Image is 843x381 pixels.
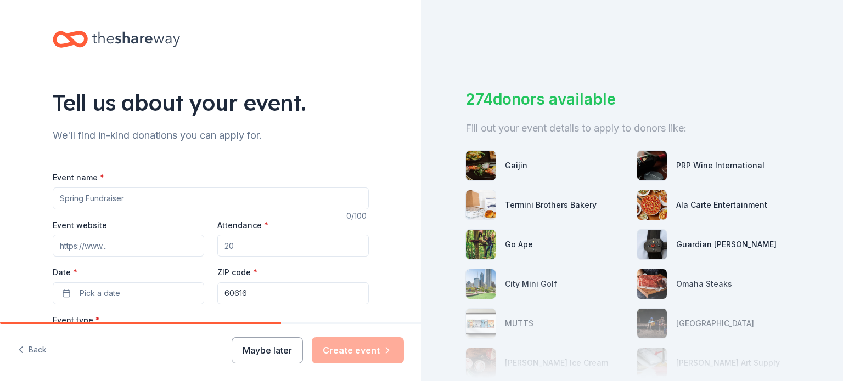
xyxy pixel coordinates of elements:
img: photo for Gaijin [466,151,496,180]
img: photo for Guardian Angel Device [637,230,667,259]
input: 20 [217,235,369,257]
span: Pick a date [80,287,120,300]
input: https://www... [53,235,204,257]
img: photo for PRP Wine International [637,151,667,180]
label: Event type [53,315,100,326]
input: 12345 (U.S. only) [217,282,369,304]
img: photo for Go Ape [466,230,496,259]
div: 0 /100 [346,209,369,223]
button: Back [18,339,47,362]
div: Gaijin [505,159,527,172]
img: photo for Termini Brothers Bakery [466,190,496,220]
button: Pick a date [53,282,204,304]
div: Ala Carte Entertainment [676,198,767,212]
label: Date [53,267,204,278]
label: Event name [53,172,104,183]
div: Go Ape [505,238,533,251]
label: Event website [53,220,107,231]
div: We'll find in-kind donations you can apply for. [53,127,369,144]
input: Spring Fundraiser [53,187,369,209]
div: 274 donors available [465,88,799,111]
img: photo for Ala Carte Entertainment [637,190,667,220]
div: Fill out your event details to apply to donors like: [465,120,799,137]
div: Termini Brothers Bakery [505,198,597,212]
div: Guardian [PERSON_NAME] [676,238,777,251]
div: PRP Wine International [676,159,765,172]
label: ZIP code [217,267,257,278]
label: Attendance [217,220,268,231]
div: Tell us about your event. [53,87,369,118]
button: Maybe later [232,337,303,363]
